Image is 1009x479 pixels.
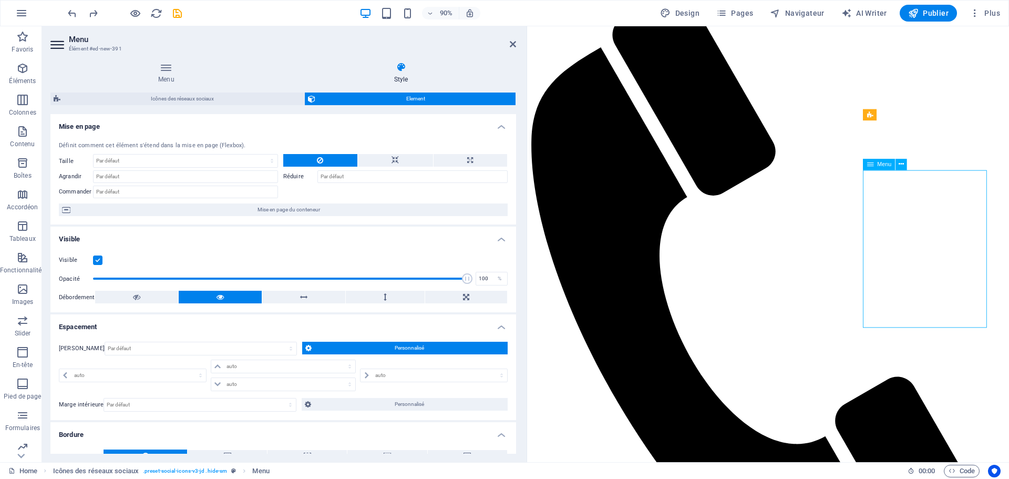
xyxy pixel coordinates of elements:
h4: Bordure [50,422,516,441]
p: Tableaux [9,235,36,243]
i: Annuler : change_border_style (Ctrl+Z) [66,7,78,19]
div: Définit comment cet élément s'étend dans la mise en page (Flexbox). [59,141,508,150]
button: Cliquez ici pour quitter le mode Aperçu et poursuivre l'édition. [129,7,141,19]
i: Actualiser la page [150,7,162,19]
h4: Mise en page [50,114,516,133]
button: Navigateur [766,5,828,22]
p: En-tête [13,361,33,369]
span: AI Writer [841,8,887,18]
label: Style [59,451,104,463]
span: Plus [970,8,1000,18]
h3: Élément #ed-new-391 [69,44,495,54]
input: Par défaut [93,186,278,198]
p: Accordéon [7,203,38,211]
h6: 90% [438,7,455,19]
h4: Style [286,62,516,84]
label: Taille [59,158,93,164]
p: Colonnes [9,108,36,117]
p: Éléments [9,77,36,85]
span: Cliquez pour sélectionner. Double-cliquez pour modifier. [53,465,139,477]
h4: Menu [50,62,286,84]
input: Par défaut [93,170,278,183]
label: Visible [59,254,93,267]
span: Personnalisé [315,342,504,354]
button: AI Writer [837,5,891,22]
span: Menu [877,161,891,167]
p: Images [12,298,34,306]
p: Favoris [12,45,33,54]
button: 90% [422,7,459,19]
i: Cet élément est une présélection personnalisable. [231,468,236,474]
label: Agrandir [59,170,93,183]
button: Personnalisé [302,398,508,411]
h6: Durée de la session [908,465,935,477]
nav: breadcrumb [53,465,270,477]
div: % [492,272,507,285]
span: Personnalisé [314,398,504,411]
span: Pages [716,8,753,18]
button: undo [66,7,78,19]
label: Débordement [59,291,95,304]
label: Commander [59,186,93,198]
button: Plus [965,5,1004,22]
button: Design [656,5,704,22]
span: Mise en page du conteneur [74,203,504,216]
span: . preset-social-icons-v3-jd .hide-sm [143,465,227,477]
p: Slider [15,329,31,338]
h2: Menu [69,35,516,44]
span: Publier [908,8,949,18]
input: Par défaut [317,170,508,183]
i: Enregistrer (Ctrl+S) [171,7,183,19]
button: redo [87,7,99,19]
span: Code [949,465,975,477]
div: Design (Ctrl+Alt+Y) [656,5,704,22]
span: Cliquez pour sélectionner. Double-cliquez pour modifier. [252,465,269,477]
span: : [926,467,928,475]
button: Element [305,93,515,105]
i: Lors du redimensionnement, ajuster automatiquement le niveau de zoom en fonction de l'appareil sé... [465,8,475,18]
p: Formulaires [5,424,40,432]
button: Icônes des réseaux sociaux [50,93,304,105]
label: Réduire [283,170,317,183]
button: Personnalisé [302,342,508,354]
p: Boîtes [14,171,32,180]
h4: Espacement [50,314,516,333]
button: Code [944,465,980,477]
span: Element [318,93,512,105]
label: Opacité [59,276,93,282]
span: Design [660,8,699,18]
label: Marge intérieure [59,399,104,411]
button: Pages [712,5,757,22]
button: Publier [900,5,957,22]
span: 00 00 [919,465,935,477]
label: [PERSON_NAME] [59,342,105,355]
button: Usercentrics [988,465,1001,477]
span: Navigateur [770,8,824,18]
span: Icônes des réseaux sociaux [64,93,301,105]
button: save [171,7,183,19]
p: Contenu [10,140,35,148]
i: Refaire : Déplacer les éléments (Ctrl+Y, ⌘+Y) [87,7,99,19]
button: Mise en page du conteneur [59,203,508,216]
h4: Visible [50,227,516,246]
button: reload [150,7,162,19]
p: Pied de page [4,392,41,401]
a: Cliquez pour annuler la sélection. Double-cliquez pour ouvrir Pages. [8,465,37,477]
